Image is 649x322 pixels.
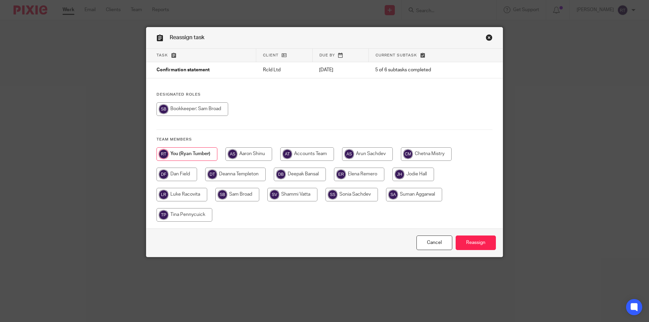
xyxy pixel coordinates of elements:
span: Current subtask [376,53,417,57]
span: Reassign task [170,35,205,40]
a: Close this dialog window [416,236,452,250]
td: 5 of 6 subtasks completed [368,62,472,78]
p: Rcld Ltd [263,67,306,73]
input: Reassign [456,236,496,250]
span: Due by [319,53,335,57]
span: Client [263,53,279,57]
h4: Team members [157,137,492,142]
span: Task [157,53,168,57]
h4: Designated Roles [157,92,492,97]
span: Confirmation statement [157,68,210,73]
p: [DATE] [319,67,362,73]
a: Close this dialog window [486,34,492,43]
